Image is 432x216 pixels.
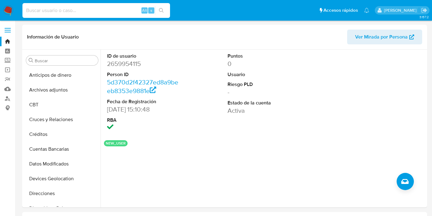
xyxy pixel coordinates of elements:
[228,81,302,88] dt: Riesgo PLD
[29,58,34,63] button: Buscar
[421,7,427,14] a: Salir
[24,186,101,201] button: Direcciones
[107,78,178,95] a: 5d370d2f42327ed8a9beeb8353e9881e
[107,98,181,105] dt: Fecha de Registración
[107,105,181,114] dd: [DATE] 15:10:48
[24,142,101,157] button: Cuentas Bancarias
[323,7,358,14] span: Accesos rápidos
[24,201,101,216] button: Dispositivos Point
[24,127,101,142] button: Créditos
[35,58,96,63] input: Buscar
[24,83,101,97] button: Archivos adjuntos
[107,53,181,59] dt: ID de usuario
[150,7,152,13] span: s
[24,112,101,127] button: Cruces y Relaciones
[24,68,101,83] button: Anticipos de dinero
[107,71,181,78] dt: Person ID
[228,59,302,68] dd: 0
[24,171,101,186] button: Devices Geolocation
[384,7,419,13] p: gregorio.negri@mercadolibre.com
[355,30,408,44] span: Ver Mirada por Persona
[27,34,79,40] h1: Información de Usuario
[364,8,369,13] a: Notificaciones
[24,157,101,171] button: Datos Modificados
[228,100,302,106] dt: Estado de la cuenta
[142,7,147,13] span: Alt
[22,6,170,14] input: Buscar usuario o caso...
[24,97,101,112] button: CBT
[155,6,168,15] button: search-icon
[228,53,302,59] dt: Puntos
[228,106,302,115] dd: Activa
[107,59,181,68] dd: 2659954115
[228,71,302,78] dt: Usuario
[228,88,302,96] dd: -
[347,30,422,44] button: Ver Mirada por Persona
[107,117,181,124] dt: RBA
